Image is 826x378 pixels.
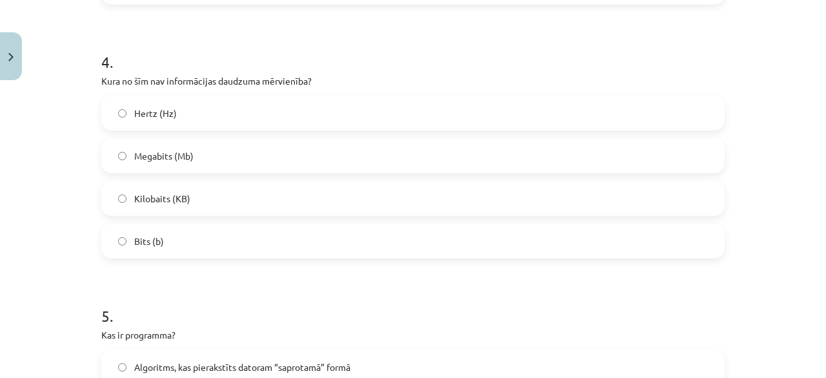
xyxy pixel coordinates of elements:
[118,109,126,118] input: Hertz (Hz)
[8,53,14,61] img: icon-close-lesson-0947bae3869378f0d4975bcd49f059093ad1ed9edebbc8119c70593378902aed.svg
[134,149,194,163] span: Megabits (Mb)
[118,194,126,203] input: Kilobaits (KB)
[101,328,725,342] p: Kas ir programma?
[134,107,177,120] span: Hertz (Hz)
[101,284,725,324] h1: 5 .
[101,74,725,88] p: Kura no šīm nav informācijas daudzuma mērvienība?
[118,237,126,246] input: Bits (b)
[118,152,126,160] input: Megabits (Mb)
[134,192,190,205] span: Kilobaits (KB)
[118,363,126,372] input: Algoritms, kas pierakstīts datoram “saprotamā” formā
[134,235,164,248] span: Bits (b)
[101,30,725,70] h1: 4 .
[134,361,350,374] span: Algoritms, kas pierakstīts datoram “saprotamā” formā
